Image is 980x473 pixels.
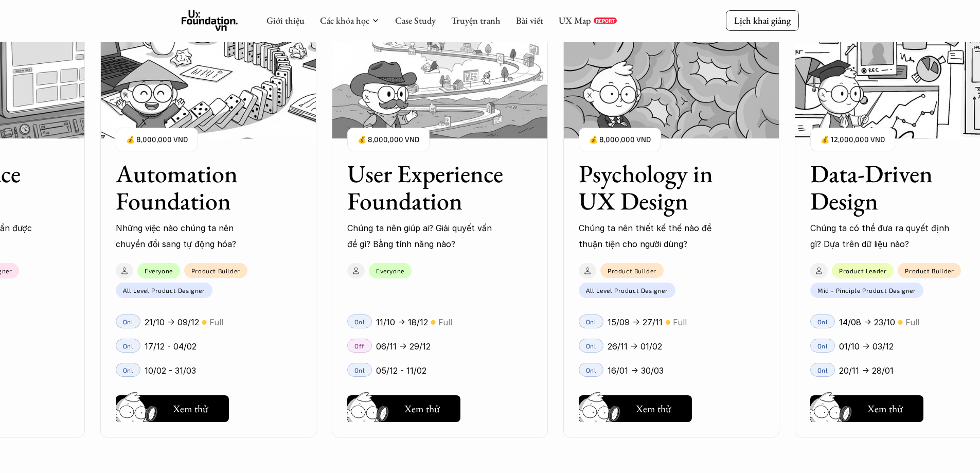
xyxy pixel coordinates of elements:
[123,287,205,294] p: All Level Product Designer
[839,339,894,354] p: 01/10 -> 03/12
[608,267,656,274] p: Product Builder
[579,220,728,252] p: Chúng ta nên thiết kế thế nào để thuận tiện cho người dùng?
[839,267,886,274] p: Product Leader
[905,314,919,330] p: Full
[586,342,597,349] p: Onl
[376,314,428,330] p: 11/10 -> 18/12
[608,363,664,378] p: 16/01 -> 30/03
[347,395,460,422] button: Xem thử
[347,160,507,215] h3: User Experience Foundation
[673,314,687,330] p: Full
[145,267,173,274] p: Everyone
[209,314,223,330] p: Full
[589,133,651,147] p: 💰 8,000,000 VND
[320,14,369,26] a: Các khóa học
[266,14,305,26] a: Giới thiệu
[116,220,265,252] p: Những việc nào chúng ta nên chuyển đổi sang tự động hóa?
[817,342,828,349] p: Onl
[839,363,894,378] p: 20/11 -> 28/01
[734,14,791,26] p: Lịch khai giảng
[123,318,134,325] p: Onl
[821,133,885,147] p: 💰 12,000,000 VND
[191,267,240,274] p: Product Builder
[202,319,207,326] p: 🟡
[431,319,436,326] p: 🟡
[516,14,543,26] a: Bài viết
[579,391,692,422] a: Xem thử
[810,391,923,422] a: Xem thử
[608,314,663,330] p: 15/09 -> 27/11
[354,318,365,325] p: Onl
[586,287,668,294] p: All Level Product Designer
[596,17,615,24] p: REPORT
[839,314,895,330] p: 14/08 -> 23/10
[123,366,134,374] p: Onl
[404,401,440,416] h5: Xem thử
[817,318,828,325] p: Onl
[376,363,426,378] p: 05/12 - 11/02
[867,401,903,416] h5: Xem thử
[905,267,954,274] p: Product Builder
[594,17,617,24] a: REPORT
[347,391,460,422] a: Xem thử
[376,339,431,354] p: 06/11 -> 29/12
[123,342,134,349] p: Onl
[586,366,597,374] p: Onl
[116,391,229,422] a: Xem thử
[116,395,229,422] button: Xem thử
[395,14,436,26] a: Case Study
[810,395,923,422] button: Xem thử
[810,160,970,215] h3: Data-Driven Design
[810,220,959,252] p: Chúng ta có thể đưa ra quyết định gì? Dựa trên dữ liệu nào?
[126,133,188,147] p: 💰 8,000,000 VND
[376,267,404,274] p: Everyone
[559,14,591,26] a: UX Map
[354,366,365,374] p: Onl
[173,401,208,416] h5: Xem thử
[438,314,452,330] p: Full
[347,220,496,252] p: Chúng ta nên giúp ai? Giải quyết vấn đề gì? Bằng tính năng nào?
[579,160,738,215] h3: Psychology in UX Design
[354,342,365,349] p: Off
[665,319,670,326] p: 🟡
[358,133,419,147] p: 💰 8,000,000 VND
[817,287,916,294] p: Mid - Pinciple Product Designer
[726,10,799,30] a: Lịch khai giảng
[145,314,199,330] p: 21/10 -> 09/12
[451,14,501,26] a: Truyện tranh
[116,160,275,215] h3: Automation Foundation
[145,363,196,378] p: 10/02 - 31/03
[817,366,828,374] p: Onl
[579,395,692,422] button: Xem thử
[898,319,903,326] p: 🟡
[636,401,671,416] h5: Xem thử
[608,339,662,354] p: 26/11 -> 01/02
[586,318,597,325] p: Onl
[145,339,197,354] p: 17/12 - 04/02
